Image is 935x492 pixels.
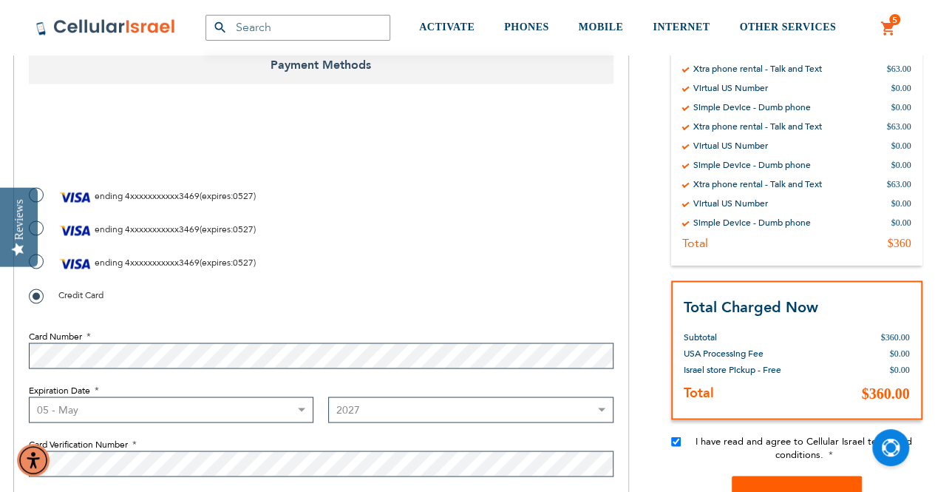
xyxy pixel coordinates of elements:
div: Xtra phone rental - Talk and Text [693,63,822,75]
span: $360.00 [881,331,910,342]
span: Card Verification Number [29,438,128,450]
div: $63.00 [887,63,911,75]
div: $0.00 [891,82,911,94]
span: I have read and agree to Cellular Israel terms and conditions. [696,434,912,461]
div: $360 [888,236,911,251]
div: Reviews [13,199,26,240]
span: ending [95,223,123,235]
span: ending [95,190,123,202]
div: $0.00 [891,159,911,171]
div: Virtual US Number [693,82,768,94]
div: Simple Device - Dumb phone [693,101,811,113]
span: $0.00 [890,348,910,358]
span: Card Number [29,330,82,342]
span: Credit Card [58,289,103,300]
span: OTHER SERVICES [739,21,836,33]
img: Cellular Israel Logo [35,18,176,36]
img: Visa [58,252,92,274]
span: Payment Methods [29,47,613,84]
span: ending [95,257,123,269]
label: ( : ) [29,219,256,241]
div: $63.00 [887,121,911,132]
span: USA Processing Fee [684,347,764,359]
span: expires [202,223,231,235]
img: Visa [58,186,92,208]
div: Virtual US Number [693,198,768,209]
th: Subtotal [684,317,799,345]
div: $0.00 [891,101,911,113]
div: Simple Device - Dumb phone [693,159,811,171]
strong: Total [684,383,714,402]
label: ( : ) [29,252,256,274]
span: $0.00 [890,364,910,374]
div: $63.00 [887,178,911,190]
div: Xtra phone rental - Talk and Text [693,121,822,132]
div: Total [682,236,708,251]
span: $360.00 [862,385,910,401]
iframe: reCAPTCHA [29,117,254,175]
span: 4xxxxxxxxxxx3469 [125,223,200,235]
span: MOBILE [579,21,624,33]
span: 4xxxxxxxxxxx3469 [125,190,200,202]
div: Xtra phone rental - Talk and Text [693,178,822,190]
label: ( : ) [29,186,256,208]
span: 0527 [233,190,254,202]
a: 5 [880,20,897,38]
span: ACTIVATE [419,21,475,33]
img: Visa [58,219,92,241]
span: 5 [892,14,897,26]
div: Virtual US Number [693,140,768,152]
input: Search [205,15,390,41]
span: Israel store Pickup - Free [684,363,781,375]
span: 0527 [233,223,254,235]
span: expires [202,257,231,269]
span: expires [202,190,231,202]
div: $0.00 [891,198,911,209]
div: $0.00 [891,140,911,152]
strong: Total Charged Now [684,297,818,317]
div: Accessibility Menu [17,444,50,476]
span: 4xxxxxxxxxxx3469 [125,257,200,269]
span: INTERNET [653,21,710,33]
span: PHONES [504,21,549,33]
span: Expiration Date [29,384,90,396]
div: Simple Device - Dumb phone [693,217,811,229]
div: $0.00 [891,217,911,229]
span: 0527 [233,257,254,269]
